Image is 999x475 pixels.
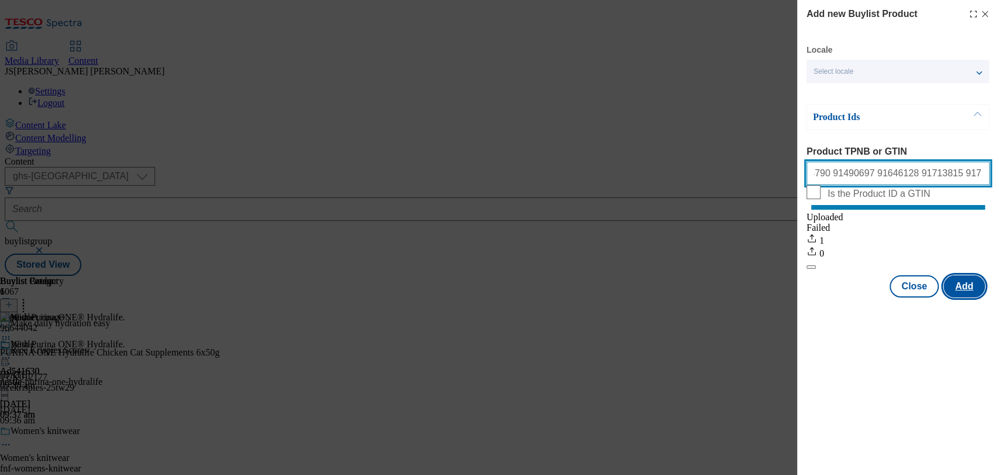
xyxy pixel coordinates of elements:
[890,275,939,298] button: Close
[806,212,990,223] div: Uploaded
[806,246,990,259] div: 0
[806,233,990,246] div: 1
[806,7,917,21] h4: Add new Buylist Product
[806,60,989,83] button: Select locale
[828,189,930,199] span: Is the Product ID a GTIN
[813,111,936,123] p: Product Ids
[806,223,990,233] div: Failed
[806,162,990,185] input: Enter 1 or 20 space separated Product TPNB or GTIN
[806,146,990,157] label: Product TPNB or GTIN
[813,67,853,76] span: Select locale
[806,47,832,53] label: Locale
[943,275,985,298] button: Add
